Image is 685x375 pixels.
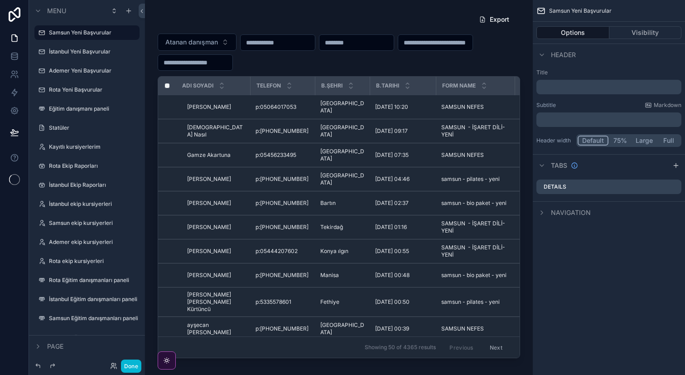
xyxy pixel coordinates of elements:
[49,258,138,265] label: Rota ekip kursiyerleri
[609,26,682,39] button: Visibility
[49,315,138,322] label: Samsun Eğitim danışmanları paneli
[536,69,681,76] label: Title
[654,102,681,109] span: Markdown
[49,143,138,151] label: Kayıtlı kursiyerlerim
[365,344,436,351] span: Showing 50 of 4365 results
[182,82,213,89] span: Adı soyadı
[376,82,399,89] span: b.tarihi
[657,136,680,146] button: Full
[49,162,138,170] label: Rota Ekip Raporları
[49,219,138,227] label: Samsun ekip kursiyerleri
[49,105,138,112] label: Eğitim danışmanı paneli
[544,183,566,190] label: Details
[49,200,138,208] label: İstanbul ekip kursiyerleri
[49,181,138,189] label: İstanbul Ekip Raporları
[49,239,138,246] label: Ademer ekip kursiyerleri
[49,86,138,93] label: Rota Yeni Başvurular
[645,102,681,109] a: Markdown
[536,102,556,109] label: Subtitle
[321,82,342,89] span: b.şehri
[536,26,609,39] button: Options
[442,82,476,89] span: Form Name
[536,137,573,144] label: Header width
[578,136,608,146] button: Default
[551,161,567,170] span: Tabs
[549,7,612,15] span: Samsun Yeni Başvurular
[608,136,632,146] button: 75%
[49,296,138,303] label: İstanbul Eğitim danışmanları paneli
[49,48,138,55] label: İstanbul Yeni Başvurular
[49,67,138,74] label: Ademer Yeni Başvurular
[632,136,657,146] button: Large
[536,80,681,94] div: scrollable content
[551,208,591,217] span: Navigation
[47,342,63,351] span: Page
[121,360,141,373] button: Done
[49,277,138,284] label: Rota Eğitim danışmanları paneli
[483,340,509,354] button: Next
[47,6,66,15] span: Menu
[256,82,281,89] span: Telefon
[49,124,138,131] label: Statüler
[49,334,138,341] label: Ademer Eğitim danışmanları paneli
[551,50,576,59] span: Header
[536,112,681,127] div: scrollable content
[49,29,134,36] label: Samsun Yeni Başvurular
